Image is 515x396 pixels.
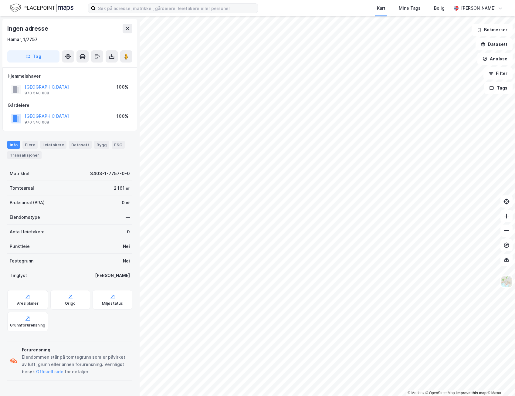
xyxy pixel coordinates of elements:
div: Tomteareal [10,184,34,192]
div: Eiendomstype [10,214,40,221]
a: Improve this map [456,391,486,395]
div: Tinglyst [10,272,27,279]
div: Datasett [69,141,92,149]
div: Bygg [94,141,109,149]
div: 100% [117,113,128,120]
div: Hamar, 1/7757 [7,36,38,43]
div: Ingen adresse [7,24,49,33]
div: [PERSON_NAME] [95,272,130,279]
div: Antall leietakere [10,228,45,235]
div: [PERSON_NAME] [461,5,496,12]
button: Tags [484,82,513,94]
div: Gårdeiere [8,102,132,109]
div: Forurensning [22,346,130,354]
div: ESG [112,141,125,149]
img: Z [501,276,512,287]
button: Bokmerker [472,24,513,36]
div: Punktleie [10,243,30,250]
div: Nei [123,243,130,250]
div: Mine Tags [399,5,421,12]
div: 970 540 008 [25,120,49,125]
div: Festegrunn [10,257,33,265]
div: Hjemmelshaver [8,73,132,80]
button: Filter [483,67,513,80]
div: Kontrollprogram for chat [485,367,515,396]
div: Matrikkel [10,170,29,177]
input: Søk på adresse, matrikkel, gårdeiere, leietakere eller personer [96,4,258,13]
div: Bruksareal (BRA) [10,199,45,206]
button: Datasett [476,38,513,50]
div: Leietakere [40,141,66,149]
div: Nei [123,257,130,265]
a: OpenStreetMap [425,391,455,395]
div: Transaksjoner [7,151,42,159]
iframe: Chat Widget [485,367,515,396]
div: Kart [377,5,385,12]
div: 2 161 ㎡ [114,184,130,192]
a: Mapbox [408,391,424,395]
div: Arealplaner [17,301,39,306]
div: Info [7,141,20,149]
div: 3403-1-7757-0-0 [90,170,130,177]
div: Bolig [434,5,445,12]
button: Tag [7,50,59,63]
div: 970 540 008 [25,91,49,96]
div: Eiendommen står på tomtegrunn som er påvirket av luft, grunn eller annen forurensning. Vennligst ... [22,354,130,375]
div: — [126,214,130,221]
button: Analyse [477,53,513,65]
div: 0 [127,228,130,235]
div: Miljøstatus [102,301,123,306]
div: Eiere [22,141,38,149]
div: Grunnforurensning [10,323,45,328]
img: logo.f888ab2527a4732fd821a326f86c7f29.svg [10,3,73,13]
div: 0 ㎡ [122,199,130,206]
div: 100% [117,83,128,91]
div: Origo [65,301,76,306]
